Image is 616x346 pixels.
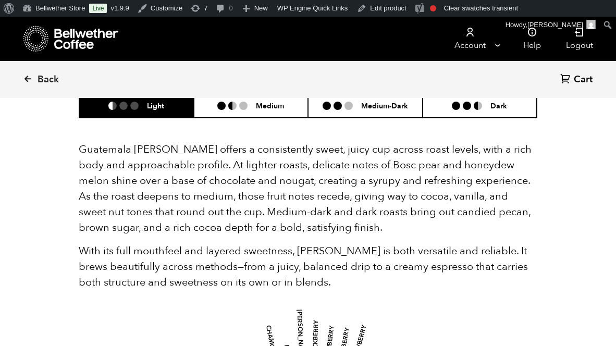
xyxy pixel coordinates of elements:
[553,17,606,61] a: Logout
[511,17,553,61] a: Help
[361,101,408,110] h6: Medium-Dark
[147,101,164,110] h6: Light
[574,73,593,86] span: Cart
[79,243,537,290] p: With its full mouthfeel and layered sweetness, [PERSON_NAME] is both versatile and reliable. It b...
[430,5,436,11] div: Focus keyphrase not set
[79,142,537,236] p: Guatemala [PERSON_NAME] offers a consistently sweet, juicy cup across roast levels, with a rich b...
[560,73,595,87] a: Cart
[89,4,107,13] a: Live
[502,17,600,33] a: Howdy,
[438,17,502,61] a: Account
[490,101,507,110] h6: Dark
[256,101,284,110] h6: Medium
[38,73,59,86] span: Back
[527,21,583,29] span: [PERSON_NAME]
